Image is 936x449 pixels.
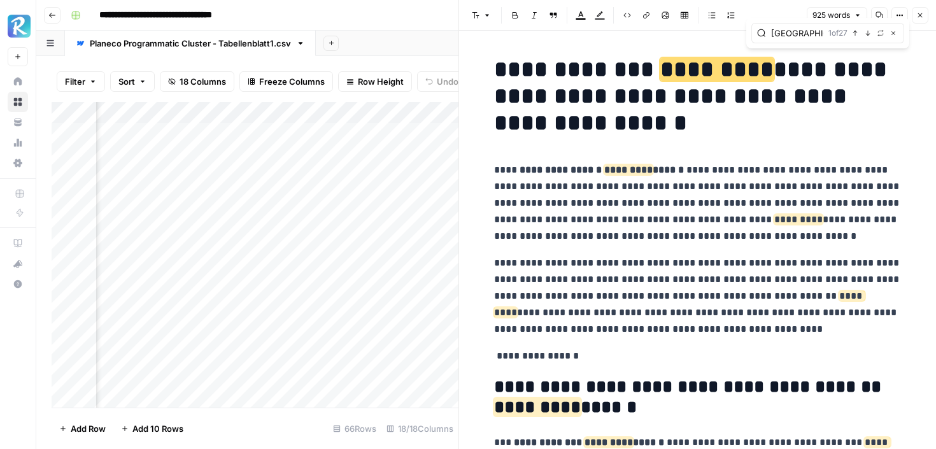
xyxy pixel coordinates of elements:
button: Add 10 Rows [113,418,191,439]
button: Sort [110,71,155,92]
button: 18 Columns [160,71,234,92]
button: Filter [57,71,105,92]
div: Planeco Programmatic Cluster - Tabellenblatt1.csv [90,37,291,50]
span: Undo [437,75,458,88]
button: Freeze Columns [239,71,333,92]
span: 1 of 27 [828,27,847,39]
div: 66 Rows [328,418,381,439]
button: What's new? [8,253,28,274]
span: 925 words [812,10,850,21]
a: Settings [8,153,28,173]
span: Add Row [71,422,106,435]
a: AirOps Academy [8,233,28,253]
button: Help + Support [8,274,28,294]
button: Row Height [338,71,412,92]
span: Filter [65,75,85,88]
a: Your Data [8,112,28,132]
a: Usage [8,132,28,153]
button: Workspace: Radyant [8,10,28,42]
span: Add 10 Rows [132,422,183,435]
input: Search [771,27,823,39]
div: 18/18 Columns [381,418,458,439]
span: Freeze Columns [259,75,325,88]
span: Row Height [358,75,404,88]
span: 18 Columns [180,75,226,88]
span: Sort [118,75,135,88]
a: Browse [8,92,28,112]
a: Home [8,71,28,92]
button: 925 words [807,7,867,24]
div: What's new? [8,254,27,273]
button: Add Row [52,418,113,439]
button: Undo [417,71,467,92]
img: Radyant Logo [8,15,31,38]
a: Planeco Programmatic Cluster - Tabellenblatt1.csv [65,31,316,56]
